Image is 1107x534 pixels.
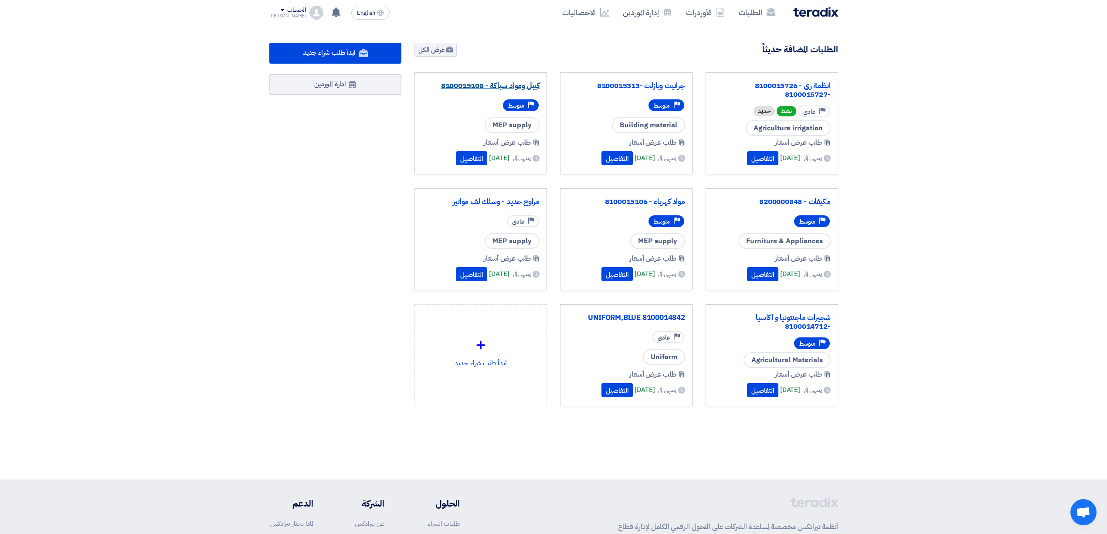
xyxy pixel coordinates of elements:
[799,340,815,348] span: متوسط
[654,218,670,226] span: متوسط
[339,497,384,510] li: الشركة
[635,385,655,395] span: [DATE]
[629,369,676,380] span: طلب عرض أسعار
[754,106,775,116] div: جديد
[411,497,460,510] li: الحلول
[629,137,676,148] span: طلب عرض أسعار
[489,153,509,163] span: [DATE]
[780,385,800,395] span: [DATE]
[567,82,685,90] a: جرانيت وبازلت -8100015313
[713,313,831,331] a: شجيرات ماجنتونيا و اكاسيا -8100014712
[799,218,815,226] span: متوسط
[635,269,655,279] span: [DATE]
[422,332,540,358] div: +
[793,7,838,17] img: Teradix logo
[630,233,685,249] span: MEP supply
[601,383,633,397] button: التفاصيل
[654,102,670,110] span: متوسط
[746,120,831,136] span: Agriculture irrigation
[629,253,676,264] span: طلب عرض أسعار
[485,233,540,249] span: MEP supply
[601,151,633,165] button: التفاصيل
[762,44,838,55] h4: الطلبات المضافة حديثاً
[804,269,822,279] span: ينتهي في
[567,313,685,322] a: 8100014842 UNIFORM,BLUE
[269,74,402,95] a: ادارة الموردين
[484,137,531,148] span: طلب عرض أسعار
[422,197,540,206] a: مراوح حديد - وسلك لف مواتير
[747,151,778,165] button: التفاصيل
[658,333,670,342] span: عادي
[780,269,800,279] span: [DATE]
[357,10,375,16] span: English
[658,153,676,163] span: ينتهي في
[351,6,390,20] button: English
[775,253,822,264] span: طلب عرض أسعار
[713,82,831,99] a: انظمة رى - 8100015726 -8100015727
[777,106,796,116] span: نشط
[270,519,313,528] a: لماذا تختار تيرادكس
[804,385,822,395] span: ينتهي في
[775,369,822,380] span: طلب عرض أسعار
[738,233,831,249] span: Furniture & Appliances
[355,519,384,528] a: عن تيرادكس
[803,108,815,116] span: عادي
[414,43,457,57] a: عرض الكل
[484,253,531,264] span: طلب عرض أسعار
[612,117,685,133] span: Building material
[775,137,822,148] span: طلب عرض أسعار
[513,153,531,163] span: ينتهي في
[744,352,831,368] span: Agricultural Materials
[428,519,460,528] a: طلبات الشراء
[567,197,685,206] a: مواد كهرباء - 8100015106
[1070,499,1097,525] a: Open chat
[555,2,616,23] a: الاحصائيات
[780,153,800,163] span: [DATE]
[747,383,778,397] button: التفاصيل
[422,312,540,388] div: ابدأ طلب شراء جديد
[713,197,831,206] a: مكيفات - 8200000848
[309,6,323,20] img: profile_test.png
[804,153,822,163] span: ينتهي في
[658,385,676,395] span: ينتهي في
[616,2,679,23] a: إدارة الموردين
[601,267,633,281] button: التفاصيل
[635,153,655,163] span: [DATE]
[456,151,487,165] button: التفاصيل
[287,7,306,14] div: الحساب
[512,218,524,226] span: عادي
[732,2,782,23] a: الطلبات
[456,267,487,281] button: التفاصيل
[643,349,685,365] span: Uniform
[747,267,778,281] button: التفاصيل
[269,14,306,18] div: [PERSON_NAME]
[485,117,540,133] span: MEP supply
[422,82,540,90] a: كيبل ومواد سباكة - 8100015108
[679,2,732,23] a: الأوردرات
[303,48,356,58] span: ابدأ طلب شراء جديد
[508,102,524,110] span: متوسط
[269,497,313,510] li: الدعم
[489,269,509,279] span: [DATE]
[658,269,676,279] span: ينتهي في
[513,269,531,279] span: ينتهي في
